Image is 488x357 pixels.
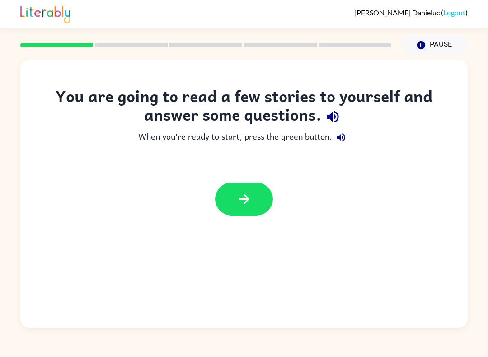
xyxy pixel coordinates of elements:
div: ( ) [354,8,468,17]
button: Pause [402,35,468,56]
div: You are going to read a few stories to yourself and answer some questions. [38,87,450,128]
span: [PERSON_NAME] Danieluc [354,8,441,17]
img: Literably [20,4,70,23]
div: When you're ready to start, press the green button. [38,128,450,146]
a: Logout [443,8,465,17]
